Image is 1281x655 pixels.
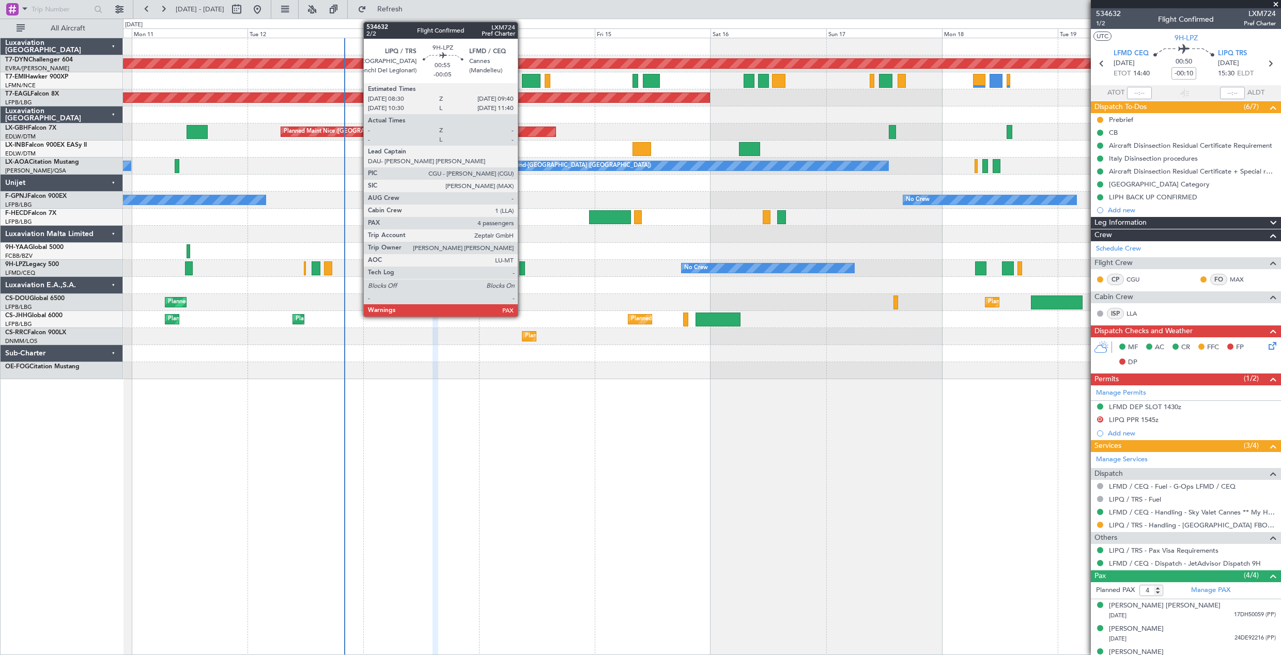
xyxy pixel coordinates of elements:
div: Mon 11 [132,28,248,38]
span: 24DE92216 (PP) [1234,634,1276,643]
a: CGU [1126,275,1150,284]
div: [DATE] [125,21,143,29]
a: LFMD / CEQ - Dispatch - JetAdvisor Dispatch 9H [1109,559,1261,568]
span: Refresh [368,6,412,13]
span: MF [1128,342,1138,353]
div: Italy Disinsection procedures [1109,154,1198,163]
a: Manage Permits [1096,388,1146,398]
a: CS-RRCFalcon 900LX [5,330,66,336]
a: [PERSON_NAME]/QSA [5,167,66,175]
div: Planned Maint [GEOGRAPHIC_DATA] ([GEOGRAPHIC_DATA]) [168,294,331,310]
span: ELDT [1237,69,1254,79]
span: Dispatch Checks and Weather [1094,325,1193,337]
div: CP [1107,274,1124,285]
a: LIPQ / TRS - Fuel [1109,495,1161,504]
div: Prebrief [1109,115,1133,124]
div: ISP [1107,308,1124,319]
a: T7-EAGLFalcon 8X [5,91,59,97]
div: Add new [1108,206,1276,214]
span: LX-AOA [5,159,29,165]
a: LFMN/NCE [5,82,36,89]
a: LLA [1126,309,1150,318]
a: LX-AOACitation Mustang [5,159,79,165]
span: 17DH50059 (PP) [1234,611,1276,619]
a: FCBB/BZV [5,252,33,260]
a: LX-INBFalcon 900EX EASy II [5,142,87,148]
div: [PERSON_NAME] [1109,624,1164,634]
div: Aircraft Disinsection Residual Certificate Requirement [1109,141,1272,150]
a: 9H-YAAGlobal 5000 [5,244,64,251]
div: Planned Maint [GEOGRAPHIC_DATA] ([GEOGRAPHIC_DATA]) [168,311,331,327]
span: (4/4) [1244,570,1259,581]
div: LFMD DEP SLOT 1430z [1109,402,1181,411]
span: CR [1181,342,1190,353]
span: DP [1128,357,1137,368]
span: Others [1094,532,1117,544]
a: Manage Services [1096,455,1148,465]
span: Dispatch To-Dos [1094,101,1147,113]
div: Mon 18 [942,28,1058,38]
a: OE-FOGCitation Mustang [5,364,80,370]
span: Permits [1094,373,1119,385]
div: Tue 12 [248,28,363,38]
a: LFPB/LBG [5,218,32,226]
div: Sun 17 [826,28,942,38]
a: LFPB/LBG [5,201,32,209]
span: [DATE] - [DATE] [176,5,224,14]
span: Cabin Crew [1094,291,1133,303]
a: CS-DOUGlobal 6500 [5,295,65,302]
div: Planned Maint Lagos ([PERSON_NAME]) [525,329,632,344]
div: Planned Maint [GEOGRAPHIC_DATA] ([GEOGRAPHIC_DATA]) [988,294,1151,310]
span: LX-INB [5,142,25,148]
a: CS-JHHGlobal 6000 [5,313,63,319]
a: 9H-LPZLegacy 500 [5,261,59,268]
a: LFPB/LBG [5,99,32,106]
a: LFPB/LBG [5,303,32,311]
span: OE-FOG [5,364,29,370]
a: DNMM/LOS [5,337,37,345]
div: Flight Confirmed [1158,14,1214,25]
span: (3/4) [1244,440,1259,451]
span: FP [1236,342,1244,353]
div: Planned Maint [GEOGRAPHIC_DATA] ([GEOGRAPHIC_DATA]) [296,311,458,327]
span: [DATE] [1218,58,1239,69]
span: Pref Charter [1244,19,1276,28]
span: [DATE] [1109,635,1126,643]
span: 9H-LPZ [5,261,26,268]
a: MAX [1230,275,1253,284]
span: Services [1094,440,1121,452]
div: Tue 19 [1058,28,1174,38]
a: F-HECDFalcon 7X [5,210,56,216]
span: F-GPNJ [5,193,27,199]
div: Thu 14 [479,28,595,38]
span: (1/2) [1244,373,1259,384]
div: Wed 13 [363,28,479,38]
a: Schedule Crew [1096,244,1141,254]
span: LX-GBH [5,125,28,131]
span: 9H-YAA [5,244,28,251]
a: LFMD/CEQ [5,269,35,277]
span: 1/2 [1096,19,1121,28]
div: Fri 15 [595,28,711,38]
span: 14:40 [1133,69,1150,79]
span: FFC [1207,342,1219,353]
div: Planned Maint [GEOGRAPHIC_DATA] ([GEOGRAPHIC_DATA]) [631,311,794,327]
div: [PERSON_NAME] [PERSON_NAME] [1109,601,1221,611]
span: LXM724 [1244,8,1276,19]
div: FO [1210,274,1227,285]
div: No Crew [906,192,930,208]
a: T7-EMIHawker 900XP [5,74,68,80]
input: Trip Number [32,2,91,17]
span: All Aircraft [27,25,109,32]
div: Planned Maint Nice ([GEOGRAPHIC_DATA]) [284,124,399,139]
a: EVRA/[PERSON_NAME] [5,65,69,72]
span: Pax [1094,570,1106,582]
span: Dispatch [1094,468,1123,480]
span: CS-RRC [5,330,27,336]
span: [DATE] [1109,612,1126,619]
span: 9H-LPZ [1175,33,1198,43]
span: F-HECD [5,210,28,216]
a: LFMD / CEQ - Handling - Sky Valet Cannes ** My Handling**LFMD / CEQ [1109,508,1276,517]
a: LFMD / CEQ - Fuel - G-Ops LFMD / CEQ [1109,482,1236,491]
a: EDLW/DTM [5,150,36,158]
